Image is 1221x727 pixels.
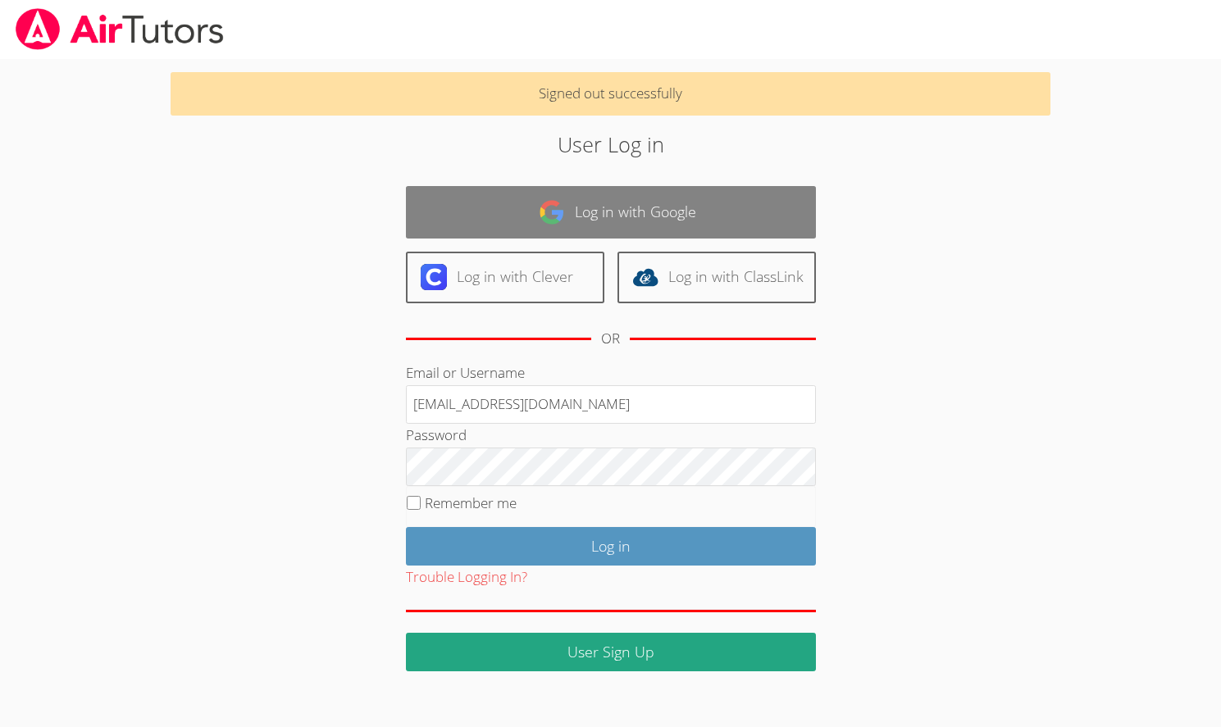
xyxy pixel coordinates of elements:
[406,425,467,444] label: Password
[539,199,565,225] img: google-logo-50288ca7cdecda66e5e0955fdab243c47b7ad437acaf1139b6f446037453330a.svg
[406,363,525,382] label: Email or Username
[617,252,816,303] a: Log in with ClassLink
[601,327,620,351] div: OR
[14,8,226,50] img: airtutors_banner-c4298cdbf04f3fff15de1276eac7730deb9818008684d7c2e4769d2f7ddbe033.png
[632,264,658,290] img: classlink-logo-d6bb404cc1216ec64c9a2012d9dc4662098be43eaf13dc465df04b49fa7ab582.svg
[421,264,447,290] img: clever-logo-6eab21bc6e7a338710f1a6ff85c0baf02591cd810cc4098c63d3a4b26e2feb20.svg
[406,566,527,589] button: Trouble Logging In?
[280,129,940,160] h2: User Log in
[406,186,816,238] a: Log in with Google
[406,252,604,303] a: Log in with Clever
[406,633,816,671] a: User Sign Up
[425,493,517,512] label: Remember me
[171,72,1050,116] p: Signed out successfully
[406,527,816,566] input: Log in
